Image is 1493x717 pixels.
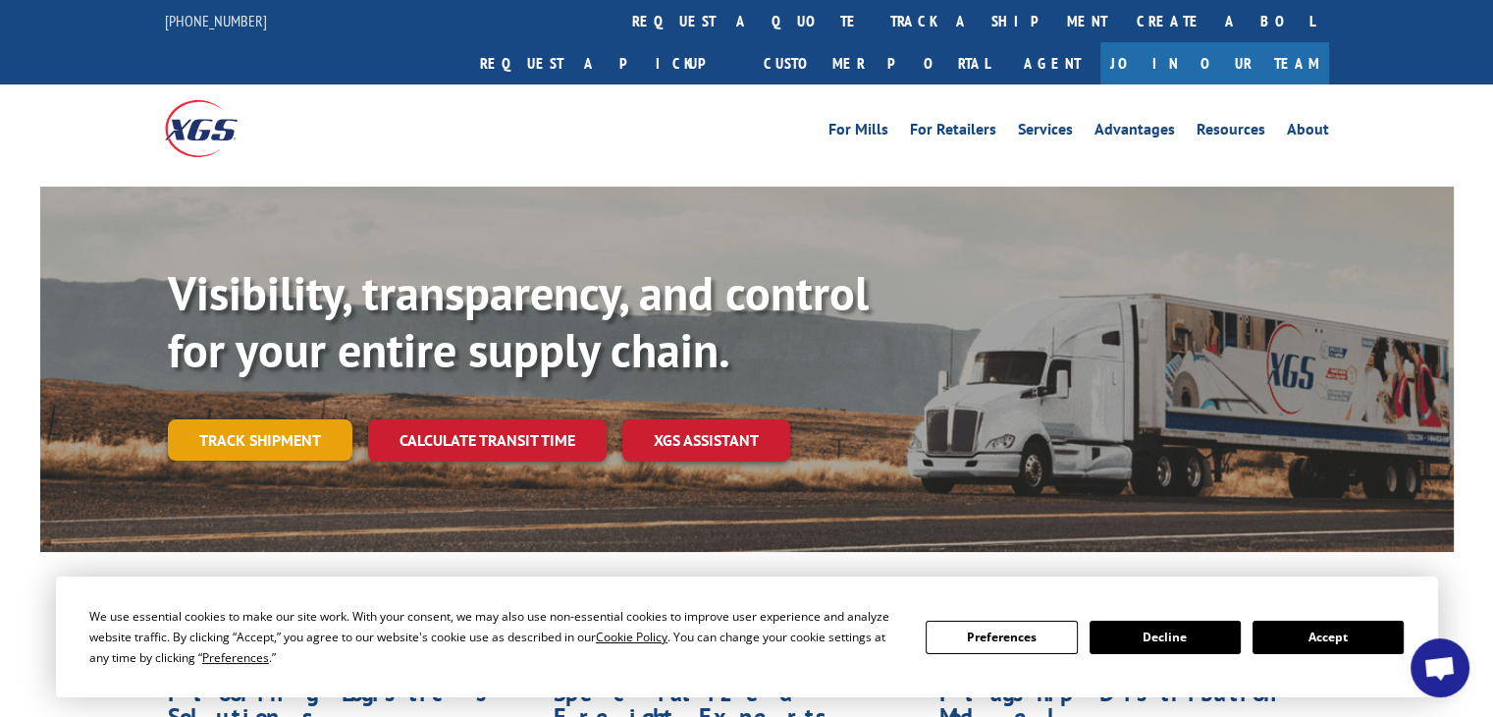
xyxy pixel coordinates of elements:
[368,419,607,462] a: Calculate transit time
[202,649,269,666] span: Preferences
[1018,122,1073,143] a: Services
[165,11,267,30] a: [PHONE_NUMBER]
[89,606,902,668] div: We use essential cookies to make our site work. With your consent, we may also use non-essential ...
[622,419,790,462] a: XGS ASSISTANT
[1090,621,1241,654] button: Decline
[1411,638,1469,697] div: Open chat
[465,42,749,84] a: Request a pickup
[168,262,869,380] b: Visibility, transparency, and control for your entire supply chain.
[1100,42,1329,84] a: Join Our Team
[168,419,352,461] a: Track shipment
[1197,122,1265,143] a: Resources
[1253,621,1404,654] button: Accept
[1094,122,1175,143] a: Advantages
[1287,122,1329,143] a: About
[926,621,1077,654] button: Preferences
[749,42,1004,84] a: Customer Portal
[596,629,667,645] span: Cookie Policy
[910,122,996,143] a: For Retailers
[1004,42,1100,84] a: Agent
[56,577,1438,697] div: Cookie Consent Prompt
[828,122,888,143] a: For Mills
